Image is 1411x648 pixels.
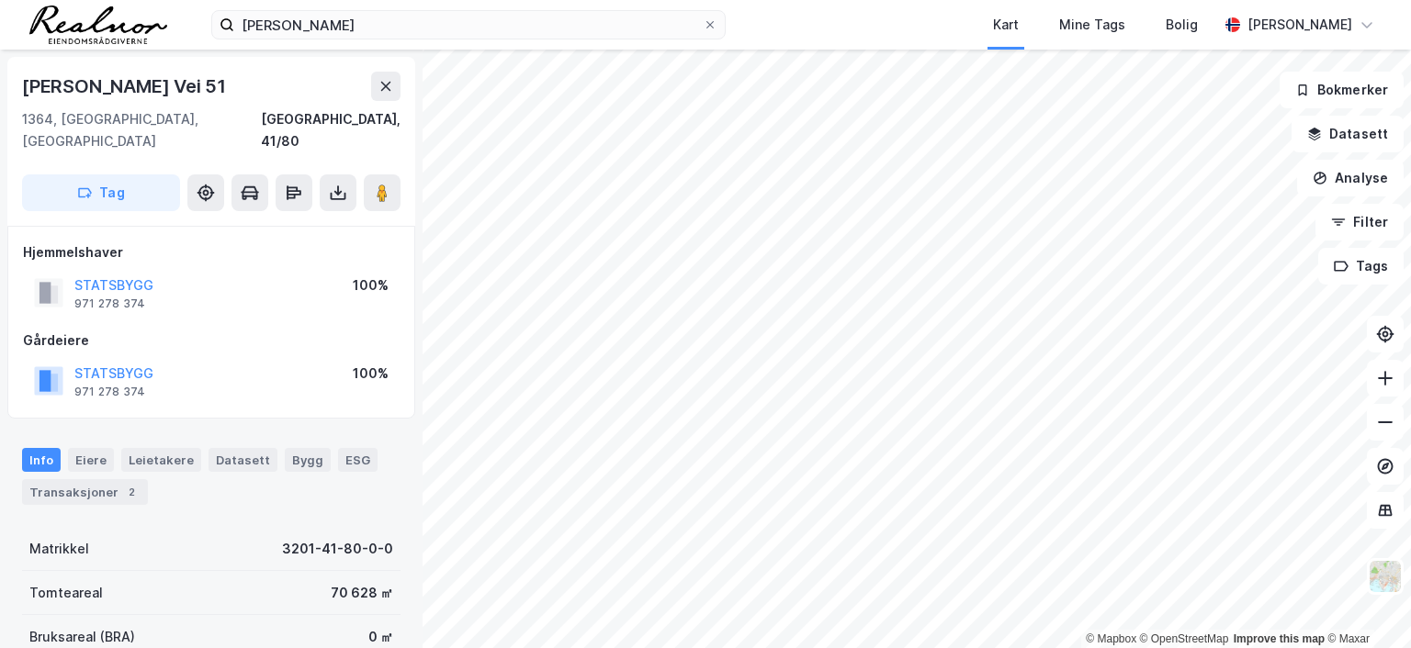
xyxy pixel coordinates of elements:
div: Mine Tags [1059,14,1125,36]
div: Leietakere [121,448,201,472]
a: Mapbox [1086,632,1136,645]
img: realnor-logo.934646d98de889bb5806.png [29,6,167,44]
div: [PERSON_NAME] [1247,14,1352,36]
div: 1364, [GEOGRAPHIC_DATA], [GEOGRAPHIC_DATA] [22,108,261,152]
div: [PERSON_NAME] Vei 51 [22,72,230,101]
iframe: Chat Widget [1319,560,1411,648]
button: Tags [1318,248,1404,285]
input: Søk på adresse, matrikkel, gårdeiere, leietakere eller personer [234,11,703,39]
div: Kontrollprogram for chat [1319,560,1411,648]
div: Eiere [68,448,114,472]
div: Bygg [285,448,331,472]
div: Bruksareal (BRA) [29,626,135,648]
button: Tag [22,174,180,211]
button: Analyse [1297,160,1404,196]
button: Filter [1315,204,1404,240]
div: Matrikkel [29,538,89,560]
div: 971 278 374 [74,296,145,311]
div: Transaksjoner [22,479,148,505]
button: Datasett [1292,116,1404,152]
div: Kart [993,14,1019,36]
a: Improve this map [1234,632,1325,645]
div: 2 [122,483,141,501]
div: Tomteareal [29,582,103,604]
div: ESG [338,448,378,472]
button: Bokmerker [1280,72,1404,108]
div: Datasett [209,448,277,472]
div: 100% [353,274,389,296]
a: OpenStreetMap [1140,632,1229,645]
div: Info [22,448,61,472]
div: Hjemmelshaver [23,241,400,263]
div: Bolig [1166,14,1198,36]
div: [GEOGRAPHIC_DATA], 41/80 [261,108,401,152]
img: Z [1368,559,1403,594]
div: 70 628 ㎡ [331,582,393,604]
div: Gårdeiere [23,330,400,352]
div: 3201-41-80-0-0 [282,538,393,560]
div: 100% [353,363,389,385]
div: 971 278 374 [74,385,145,399]
div: 0 ㎡ [368,626,393,648]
